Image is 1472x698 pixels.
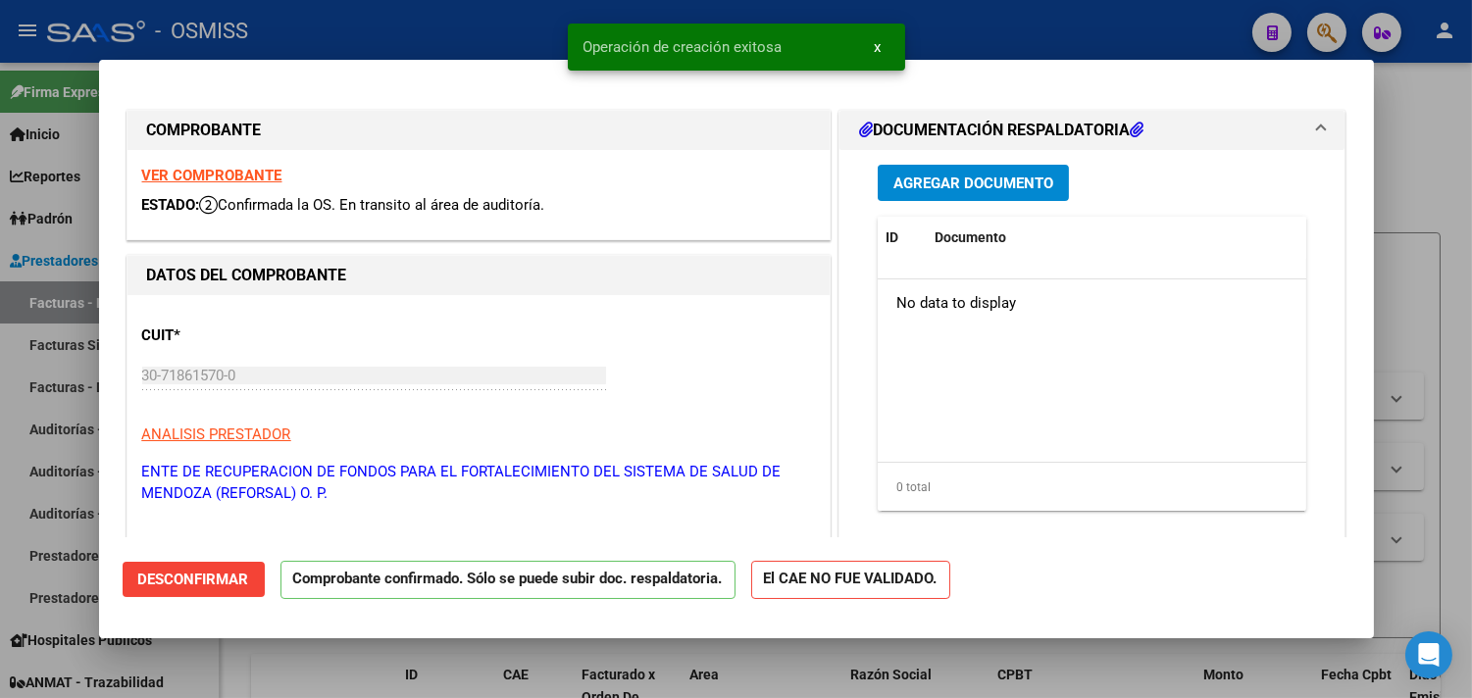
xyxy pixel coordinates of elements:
[935,229,1006,245] span: Documento
[123,562,265,597] button: Desconfirmar
[878,463,1307,512] div: 0 total
[200,196,545,214] span: Confirmada la OS. En transito al área de auditoría.
[147,121,262,139] strong: COMPROBANTE
[142,425,291,443] span: ANALISIS PRESTADOR
[839,150,1345,557] div: DOCUMENTACIÓN RESPALDATORIA
[893,174,1053,192] span: Agregar Documento
[142,167,282,184] a: VER COMPROBANTE
[839,111,1345,150] mat-expansion-panel-header: DOCUMENTACIÓN RESPALDATORIA
[142,534,344,557] p: Area destinado *
[147,266,347,284] strong: DATOS DEL COMPROBANTE
[875,38,882,56] span: x
[859,29,897,65] button: x
[751,561,950,599] strong: El CAE NO FUE VALIDADO.
[142,324,344,347] p: CUIT
[1405,631,1452,678] div: Open Intercom Messenger
[142,461,815,505] p: ENTE DE RECUPERACION DE FONDOS PARA EL FORTALECIMIENTO DEL SISTEMA DE SALUD DE MENDOZA (REFORSAL)...
[886,229,898,245] span: ID
[584,37,783,57] span: Operación de creación exitosa
[878,165,1069,201] button: Agregar Documento
[142,196,200,214] span: ESTADO:
[859,119,1143,142] h1: DOCUMENTACIÓN RESPALDATORIA
[138,571,249,588] span: Desconfirmar
[878,217,927,259] datatable-header-cell: ID
[280,561,736,599] p: Comprobante confirmado. Sólo se puede subir doc. respaldatoria.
